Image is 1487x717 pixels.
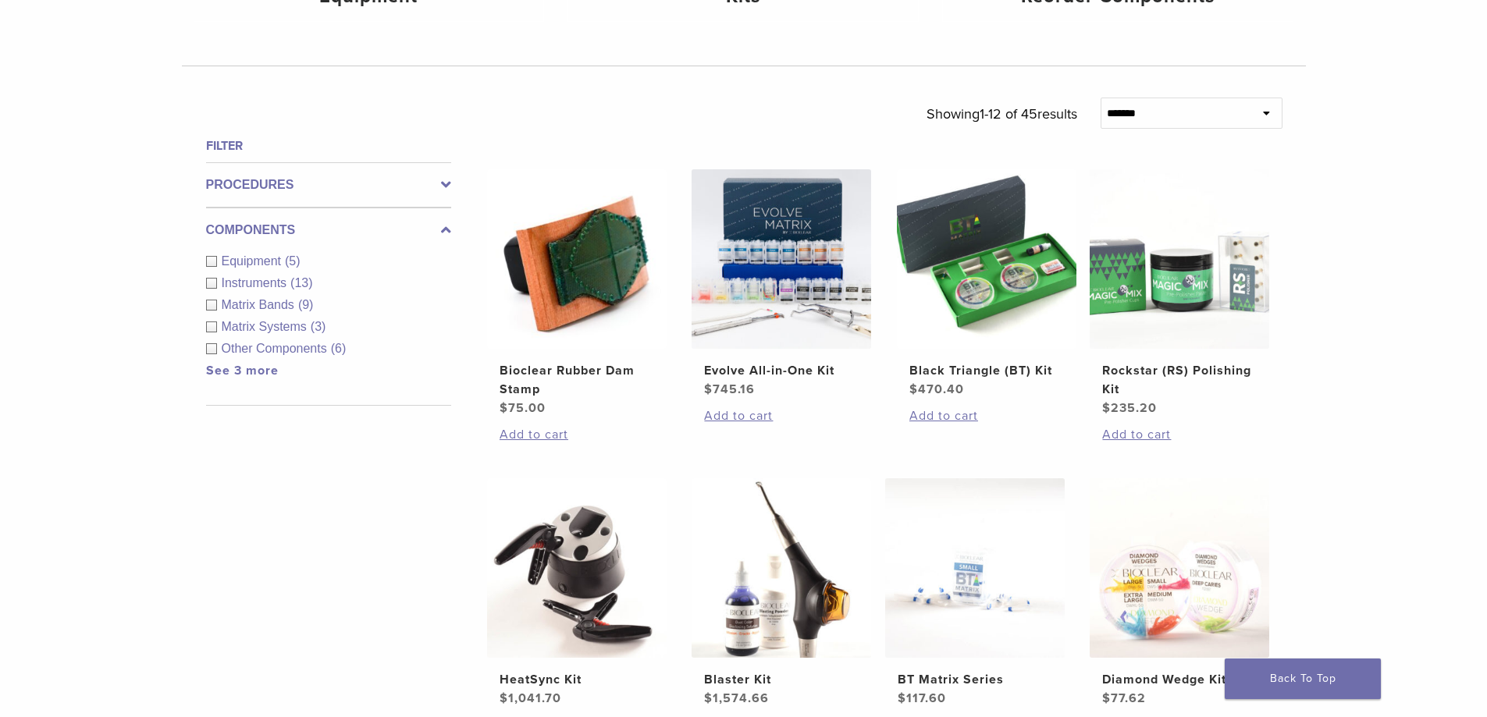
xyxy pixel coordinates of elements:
[884,478,1066,708] a: BT Matrix SeriesBT Matrix Series $117.60
[909,406,1064,425] a: Add to cart: “Black Triangle (BT) Kit”
[285,254,301,268] span: (5)
[500,400,508,416] span: $
[206,221,451,240] label: Components
[500,670,654,689] h2: HeatSync Kit
[1102,400,1157,416] bdi: 235.20
[898,690,906,706] span: $
[1102,670,1257,689] h2: Diamond Wedge Kits
[1089,478,1271,708] a: Diamond Wedge KitsDiamond Wedge Kits $77.62
[897,169,1076,349] img: Black Triangle (BT) Kit
[486,169,668,417] a: Bioclear Rubber Dam StampBioclear Rubber Dam Stamp $75.00
[290,276,312,289] span: (13)
[206,176,451,194] label: Procedures
[1089,169,1271,417] a: Rockstar (RS) Polishing KitRockstar (RS) Polishing Kit $235.20
[1090,169,1269,349] img: Rockstar (RS) Polishing Kit
[704,690,769,706] bdi: 1,574.66
[704,670,859,689] h2: Blaster Kit
[898,690,946,706] bdi: 117.60
[222,342,331,355] span: Other Components
[298,298,314,311] span: (9)
[500,400,546,416] bdi: 75.00
[222,298,298,311] span: Matrix Bands
[487,478,667,658] img: HeatSync Kit
[500,425,654,444] a: Add to cart: “Bioclear Rubber Dam Stamp”
[896,169,1078,399] a: Black Triangle (BT) KitBlack Triangle (BT) Kit $470.40
[980,105,1037,122] span: 1-12 of 45
[500,690,508,706] span: $
[206,363,279,378] a: See 3 more
[500,361,654,399] h2: Bioclear Rubber Dam Stamp
[206,137,451,155] h4: Filter
[927,98,1077,130] p: Showing results
[311,320,326,333] span: (3)
[692,478,871,658] img: Blaster Kit
[1102,690,1111,706] span: $
[1102,690,1146,706] bdi: 77.62
[691,478,873,708] a: Blaster KitBlaster Kit $1,574.66
[704,361,859,380] h2: Evolve All-in-One Kit
[704,406,859,425] a: Add to cart: “Evolve All-in-One Kit”
[1225,658,1381,699] a: Back To Top
[909,361,1064,380] h2: Black Triangle (BT) Kit
[1102,361,1257,399] h2: Rockstar (RS) Polishing Kit
[691,169,873,399] a: Evolve All-in-One KitEvolve All-in-One Kit $745.16
[500,690,561,706] bdi: 1,041.70
[909,382,964,397] bdi: 470.40
[486,478,668,708] a: HeatSync KitHeatSync Kit $1,041.70
[1102,400,1111,416] span: $
[1102,425,1257,444] a: Add to cart: “Rockstar (RS) Polishing Kit”
[704,382,755,397] bdi: 745.16
[885,478,1065,658] img: BT Matrix Series
[1090,478,1269,658] img: Diamond Wedge Kits
[222,254,286,268] span: Equipment
[898,670,1052,689] h2: BT Matrix Series
[222,320,311,333] span: Matrix Systems
[704,690,713,706] span: $
[331,342,347,355] span: (6)
[909,382,918,397] span: $
[487,169,667,349] img: Bioclear Rubber Dam Stamp
[222,276,291,289] span: Instruments
[692,169,871,349] img: Evolve All-in-One Kit
[704,382,713,397] span: $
